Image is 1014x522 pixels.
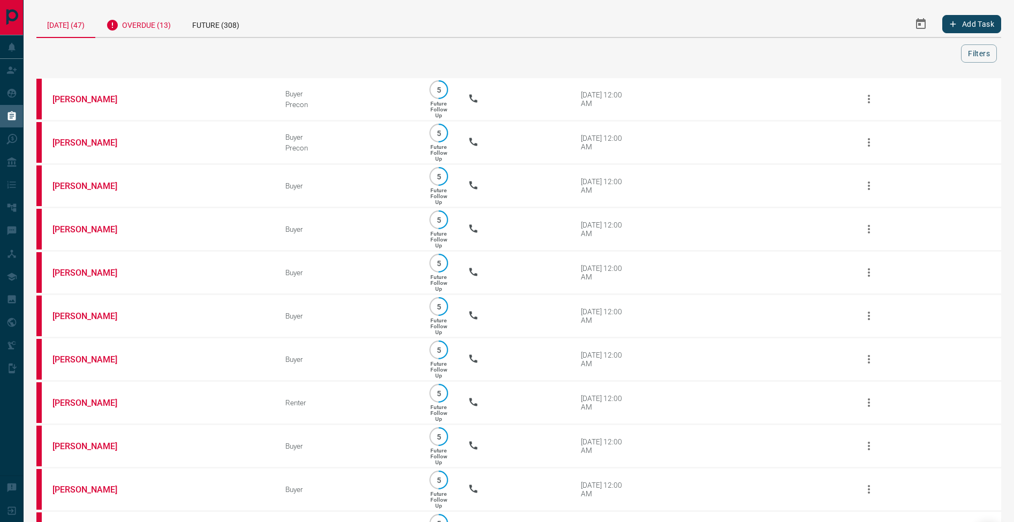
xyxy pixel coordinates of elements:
[581,307,626,324] div: [DATE] 12:00 AM
[285,143,409,152] div: Precon
[36,469,42,510] div: property.ca
[285,312,409,320] div: Buyer
[430,317,447,335] p: Future Follow Up
[181,11,250,37] div: Future (308)
[36,209,42,249] div: property.ca
[36,11,95,38] div: [DATE] (47)
[430,231,447,248] p: Future Follow Up
[52,224,133,234] a: [PERSON_NAME]
[581,481,626,498] div: [DATE] 12:00 AM
[435,86,443,94] p: 5
[942,15,1001,33] button: Add Task
[430,144,447,162] p: Future Follow Up
[52,485,133,495] a: [PERSON_NAME]
[285,485,409,494] div: Buyer
[285,398,409,407] div: Renter
[581,351,626,368] div: [DATE] 12:00 AM
[430,274,447,292] p: Future Follow Up
[52,94,133,104] a: [PERSON_NAME]
[430,187,447,205] p: Future Follow Up
[36,252,42,293] div: property.ca
[52,181,133,191] a: [PERSON_NAME]
[581,177,626,194] div: [DATE] 12:00 AM
[430,361,447,379] p: Future Follow Up
[36,296,42,336] div: property.ca
[36,382,42,423] div: property.ca
[52,268,133,278] a: [PERSON_NAME]
[908,11,934,37] button: Select Date Range
[285,268,409,277] div: Buyer
[435,259,443,267] p: 5
[430,101,447,118] p: Future Follow Up
[285,133,409,141] div: Buyer
[95,11,181,37] div: Overdue (13)
[52,138,133,148] a: [PERSON_NAME]
[581,221,626,238] div: [DATE] 12:00 AM
[581,134,626,151] div: [DATE] 12:00 AM
[430,448,447,465] p: Future Follow Up
[435,389,443,397] p: 5
[581,394,626,411] div: [DATE] 12:00 AM
[52,354,133,365] a: [PERSON_NAME]
[435,433,443,441] p: 5
[285,89,409,98] div: Buyer
[435,346,443,354] p: 5
[435,172,443,180] p: 5
[52,441,133,451] a: [PERSON_NAME]
[36,339,42,380] div: property.ca
[285,181,409,190] div: Buyer
[961,44,997,63] button: Filters
[36,79,42,119] div: property.ca
[435,129,443,137] p: 5
[285,442,409,450] div: Buyer
[52,311,133,321] a: [PERSON_NAME]
[36,165,42,206] div: property.ca
[430,491,447,509] p: Future Follow Up
[52,398,133,408] a: [PERSON_NAME]
[285,355,409,364] div: Buyer
[581,90,626,108] div: [DATE] 12:00 AM
[581,437,626,455] div: [DATE] 12:00 AM
[581,264,626,281] div: [DATE] 12:00 AM
[285,225,409,233] div: Buyer
[435,476,443,484] p: 5
[435,302,443,311] p: 5
[435,216,443,224] p: 5
[36,122,42,163] div: property.ca
[285,100,409,109] div: Precon
[36,426,42,466] div: property.ca
[430,404,447,422] p: Future Follow Up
